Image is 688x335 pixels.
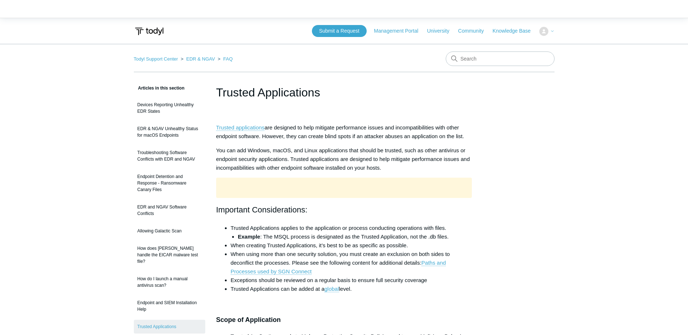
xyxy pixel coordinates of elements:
li: Exceptions should be reviewed on a regular basis to ensure full security coverage [231,276,472,285]
li: EDR & NGAV [179,56,216,62]
a: Paths and Processes used by SGN Connect [231,260,446,275]
a: How does [PERSON_NAME] handle the EICAR malware test file? [134,241,205,268]
h1: Trusted Applications [216,84,472,101]
strong: Example [238,233,260,240]
a: Endpoint and SIEM Installation Help [134,296,205,316]
a: Community [458,27,491,35]
a: EDR and NGAV Software Conflicts [134,200,205,220]
li: FAQ [216,56,232,62]
li: Trusted Applications can be added at a level. [231,285,472,293]
h2: Important Considerations: [216,203,472,216]
a: EDR & NGAV Unhealthy Status for macOS Endpoints [134,122,205,142]
a: Management Portal [374,27,425,35]
li: When using more than one security solution, you must create an exclusion on both sides to deconfl... [231,250,472,276]
li: : The MSQL process is designated as the Trusted Application, not the .db files. [238,232,472,241]
a: Allowing Galactic Scan [134,224,205,238]
a: Devices Reporting Unhealthy EDR States [134,98,205,118]
a: University [427,27,456,35]
a: FAQ [223,56,233,62]
li: When creating Trusted Applications, it’s best to be as specific as possible. [231,241,472,250]
a: Trusted applications [216,124,265,131]
span: Articles in this section [134,86,185,91]
a: Troubleshooting Software Conflicts with EDR and NGAV [134,146,205,166]
input: Search [446,51,555,66]
a: How do I launch a manual antivirus scan? [134,272,205,292]
a: EDR & NGAV [186,56,215,62]
a: Todyl Support Center [134,56,178,62]
a: Knowledge Base [493,27,538,35]
a: Submit a Request [312,25,367,37]
p: are designed to help mitigate performance issues and incompatibilities with other endpoint softwa... [216,123,472,141]
a: Trusted Applications [134,320,205,334]
p: You can add Windows, macOS, and Linux applications that should be trusted, such as other antiviru... [216,146,472,172]
a: Endpoint Detention and Response - Ransomware Canary Files [134,170,205,197]
h3: Scope of Application [216,315,472,325]
a: global [324,286,339,292]
img: Todyl Support Center Help Center home page [134,25,165,38]
li: Todyl Support Center [134,56,180,62]
li: Trusted Applications applies to the application or process conducting operations with files. [231,224,472,241]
